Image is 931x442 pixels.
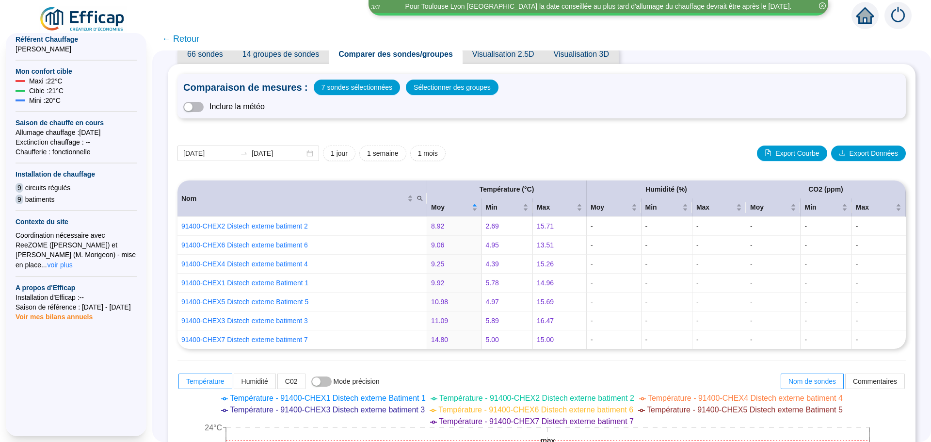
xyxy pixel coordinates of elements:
td: - [852,293,906,311]
span: Installation d'Efficap : -- [16,293,137,302]
button: 7 sondes sélectionnées [314,80,400,95]
span: Exctinction chauffage : -- [16,137,137,147]
td: - [692,217,746,236]
span: 9.25 [431,260,444,268]
span: Température - 91400-CHEX4 Distech externe batiment 4 [648,394,843,402]
span: Maxi : 22 °C [29,76,63,86]
a: 91400-CHEX5 Distech externe Batiment 5 [181,298,308,306]
span: Voir mes bilans annuels [16,307,93,321]
td: - [642,330,692,349]
span: Température - 91400-CHEX1 Distech externe Batiment 1 [230,394,426,402]
a: 91400-CHEX3 Distech externe batiment 3 [181,317,308,325]
a: 91400-CHEX4 Distech externe batiment 4 [181,260,308,268]
span: Installation de chauffage [16,169,137,179]
button: Sélectionner des groupes [406,80,498,95]
th: Moy [746,198,801,217]
th: CO2 (ppm) [746,180,906,198]
img: alerts [884,2,912,29]
td: - [852,330,906,349]
td: - [642,255,692,274]
td: - [801,293,851,311]
span: Commentaires [853,377,897,385]
a: 91400-CHEX6 Distech externe batiment 6 [181,241,308,249]
span: 16.47 [537,317,554,325]
td: - [852,236,906,255]
td: - [746,236,801,255]
span: Nom [181,194,405,204]
span: 13.51 [537,241,554,249]
span: file-image [765,149,771,156]
span: Min [804,202,839,213]
span: 15.26 [537,260,554,268]
span: Cible : 21 °C [29,86,64,96]
td: - [852,255,906,274]
td: - [852,311,906,330]
th: Humidité (%) [587,180,746,198]
span: close-circle [819,2,826,9]
span: voir plus [48,260,73,270]
a: 91400-CHEX2 Distech externe batiment 2 [181,222,308,230]
span: 15.71 [537,222,554,230]
span: 4.95 [486,241,499,249]
a: 91400-CHEX1 Distech externe Batiment 1 [181,279,308,287]
td: - [642,311,692,330]
th: Max [852,198,906,217]
span: Visualisation 3D [544,45,619,64]
span: 15.00 [537,336,554,344]
span: batiments [25,195,55,204]
td: - [587,311,642,330]
span: Comparer des sondes/groupes [329,45,463,64]
td: - [642,217,692,236]
span: Température - 91400-CHEX7 Distech externe batiment 7 [439,417,634,426]
button: voir plus [47,260,73,270]
span: 5.89 [486,317,499,325]
span: download [839,149,846,156]
a: 91400-CHEX7 Distech externe batiment 7 [181,336,308,344]
span: Humidité [241,377,268,385]
span: Moy [591,202,629,213]
span: 9 [16,183,23,193]
span: Mini : 20 °C [29,96,61,105]
input: Date de début [183,148,236,159]
td: - [692,330,746,349]
span: 15.69 [537,298,554,306]
span: Mode précision [334,377,380,385]
span: C02 [285,377,298,385]
td: - [746,217,801,236]
span: 66 sondes [177,45,233,64]
button: Export Courbe [757,146,827,161]
span: 7 sondes sélectionnées [321,81,392,94]
span: Nom de sondes [788,377,836,385]
td: - [801,217,851,236]
td: - [692,274,746,293]
td: - [801,236,851,255]
span: Saison de chauffe en cours [16,118,137,128]
td: - [801,274,851,293]
span: to [240,149,248,157]
td: - [587,330,642,349]
span: 1 semaine [367,148,399,159]
span: Température - 91400-CHEX5 Distech externe Batiment 5 [647,406,843,414]
th: Moy [587,198,642,217]
th: Min [482,198,533,217]
td: - [587,255,642,274]
span: home [856,7,874,24]
span: Min [486,202,521,213]
span: Moy [431,202,470,213]
span: 2.69 [486,222,499,230]
button: Export Données [831,146,906,161]
button: 1 semaine [359,146,406,161]
span: Température [186,377,225,385]
td: - [587,293,642,311]
td: - [587,274,642,293]
span: Température - 91400-CHEX3 Distech externe batiment 3 [230,406,425,414]
span: A propos d'Efficap [16,283,137,293]
span: Max [856,202,894,213]
th: Max [533,198,587,217]
td: - [642,274,692,293]
span: Mon confort cible [16,66,137,76]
